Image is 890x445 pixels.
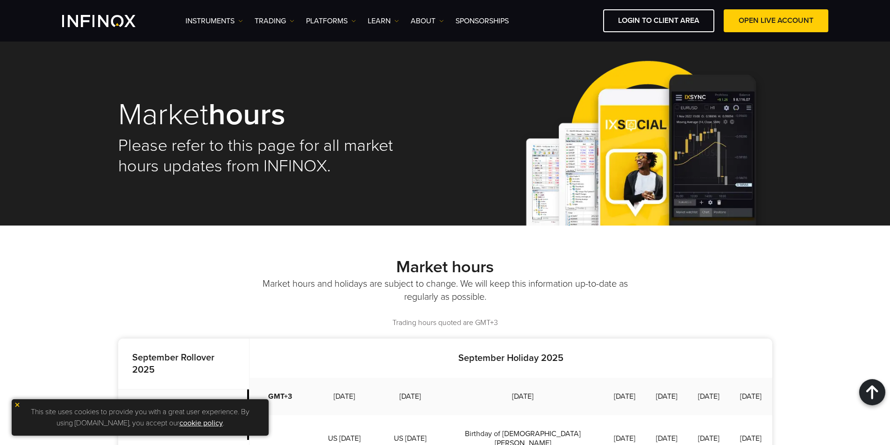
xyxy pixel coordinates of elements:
[14,402,21,408] img: yellow close icon
[411,15,444,27] a: ABOUT
[368,15,399,27] a: Learn
[249,378,311,415] td: GMT+3
[456,15,509,27] a: SPONSORSHIPS
[208,96,285,133] strong: hours
[724,9,828,32] a: OPEN LIVE ACCOUNT
[688,378,730,415] td: [DATE]
[261,277,630,304] p: Market hours and holidays are subject to change. We will keep this information up-to-date as regu...
[185,15,243,27] a: Instruments
[442,378,604,415] td: [DATE]
[604,378,646,415] td: [DATE]
[306,15,356,27] a: PLATFORMS
[118,318,772,328] p: Trading hours quoted are GMT+3
[603,9,714,32] a: LOGIN TO CLIENT AREA
[730,378,772,415] td: [DATE]
[378,378,442,415] td: [DATE]
[646,378,688,415] td: [DATE]
[255,15,294,27] a: TRADING
[16,404,264,431] p: This site uses cookies to provide you with a great user experience. By using [DOMAIN_NAME], you a...
[62,15,157,27] a: INFINOX Logo
[132,352,214,375] strong: September Rollover 2025
[118,135,432,177] h2: Please refer to this page for all market hours updates from INFINOX.
[396,257,494,277] strong: Market hours
[458,353,563,364] strong: September Holiday 2025
[311,378,379,415] td: [DATE]
[179,418,223,428] a: cookie policy
[118,99,432,131] h1: Market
